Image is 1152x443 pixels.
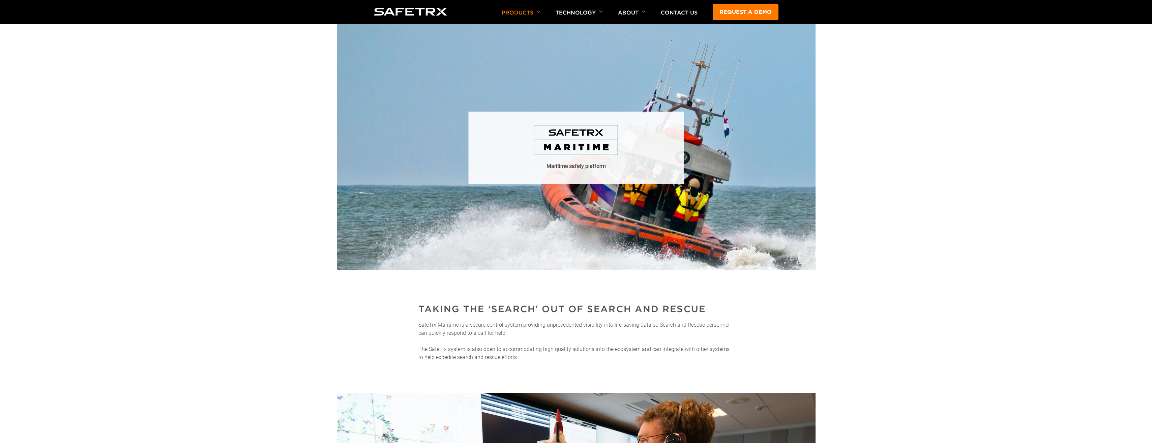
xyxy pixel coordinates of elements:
img: Arrow down [642,10,646,13]
img: Hero SafeTrx [337,24,816,270]
a: Request a demo [713,4,778,20]
a: Contact Us [661,9,698,16]
img: Arrow down [599,10,603,13]
img: Safetrx Maritime logo [534,125,618,155]
img: Arrow down [537,10,540,13]
p: About [618,9,646,24]
img: Logo SafeTrx [374,8,447,16]
p: Products [502,9,540,24]
h2: Taking the ‘search’ out of Search and Rescue [418,302,734,316]
p: SafeTrx Maritime is a secure control system providing unprecedented visibility into life-saving d... [418,321,734,361]
p: Technology [556,9,603,24]
h1: Maritime safety platform [547,162,606,170]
